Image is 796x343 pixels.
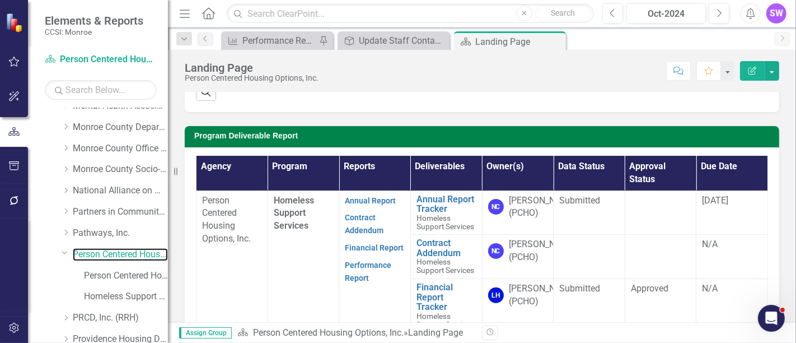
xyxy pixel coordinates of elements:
[227,4,594,24] input: Search ClearPoint...
[626,3,706,24] button: Oct-2024
[551,8,575,17] span: Search
[696,279,768,333] td: Double-Click to Edit
[416,257,474,275] span: Homeless Support Services
[625,279,696,333] td: Double-Click to Edit
[274,195,314,231] span: Homeless Support Services
[185,74,319,82] div: Person Centered Housing Options, Inc.
[630,7,702,21] div: Oct-2024
[345,196,396,205] a: Annual Report
[224,34,316,48] a: Performance Report
[559,283,600,294] span: Submitted
[625,235,696,279] td: Double-Click to Edit
[535,6,591,21] button: Search
[554,235,625,279] td: Double-Click to Edit
[416,194,476,214] a: Annual Report Tracker
[410,235,482,279] td: Double-Click to Edit Right Click for Context Menu
[482,235,554,279] td: Double-Click to Edit
[194,132,774,140] h3: Program Deliverable Report
[345,243,404,252] a: Financial Report
[554,279,625,333] td: Double-Click to Edit
[702,195,728,206] span: [DATE]
[45,80,157,100] input: Search Below...
[696,191,768,235] td: Double-Click to Edit
[509,282,577,308] div: [PERSON_NAME] (PCHO)
[345,213,383,235] a: Contract Addendum
[625,191,696,235] td: Double-Click to Edit
[202,194,262,245] p: Person Centered Housing Options, Inc.
[73,248,168,261] a: Person Centered Housing Options, Inc.
[73,142,168,155] a: Monroe County Office of Mental Health
[416,214,474,231] span: Homeless Support Services
[179,327,232,339] span: Assign Group
[6,12,25,32] img: ClearPoint Strategy
[410,191,482,235] td: Double-Click to Edit Right Click for Context Menu
[73,206,168,219] a: Partners in Community Development
[185,62,319,74] div: Landing Page
[482,191,554,235] td: Double-Click to Edit
[509,238,577,264] div: [PERSON_NAME] (PCHO)
[45,27,143,36] small: CCSI: Monroe
[73,121,168,134] a: Monroe County Department of Social Services
[237,327,474,340] div: »
[702,238,762,251] div: N/A
[45,14,143,27] span: Elements & Reports
[253,327,404,338] a: Person Centered Housing Options, Inc.
[73,227,168,240] a: Pathways, Inc.
[45,53,157,66] a: Person Centered Housing Options, Inc.
[488,243,504,259] div: NC
[758,305,785,332] iframe: Intercom live chat
[242,34,316,48] div: Performance Report
[84,290,168,303] a: Homeless Support Services
[488,288,504,303] div: LH
[559,195,600,206] span: Submitted
[416,312,474,329] span: Homeless Support Services
[509,194,577,220] div: [PERSON_NAME] (PCHO)
[73,312,168,325] a: PRCD, Inc. (RRH)
[340,34,447,48] a: Update Staff Contacts and Website Link on Agency Landing Page
[359,34,447,48] div: Update Staff Contacts and Website Link on Agency Landing Page
[631,283,668,294] span: Approved
[410,279,482,333] td: Double-Click to Edit Right Click for Context Menu
[554,191,625,235] td: Double-Click to Edit
[84,270,168,282] a: Person Centered Housing Options, Inc. (MCOMH Internal)
[766,3,786,24] button: SW
[696,235,768,279] td: Double-Click to Edit
[482,279,554,333] td: Double-Click to Edit
[416,238,476,258] a: Contract Addendum
[488,199,504,215] div: NC
[408,327,463,338] div: Landing Page
[702,282,762,295] div: N/A
[73,184,168,197] a: National Alliance on Mental Illness
[73,163,168,176] a: Monroe County Socio-Legal Center
[416,282,476,312] a: Financial Report Tracker
[345,261,391,282] a: Performance Report
[475,35,563,49] div: Landing Page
